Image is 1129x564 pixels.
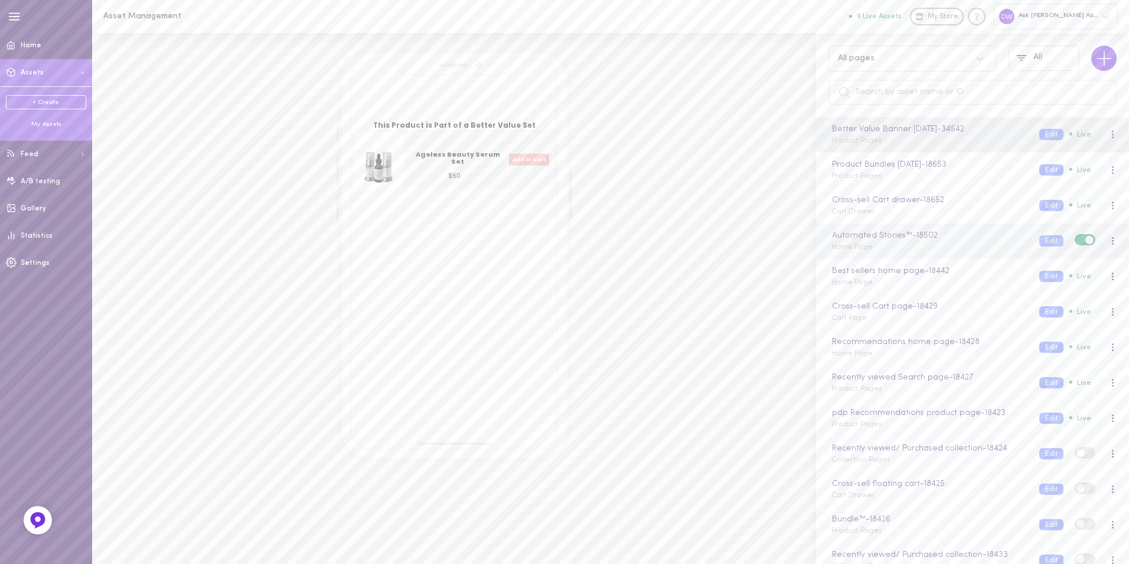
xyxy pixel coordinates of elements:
div: All pages [838,54,875,63]
button: Edit [1039,271,1063,282]
span: Cart Drawer [831,208,875,215]
span: Live [1069,273,1091,280]
div: Best sellers home page - 18442 [830,265,1028,278]
span: Live [1069,308,1091,316]
div: Cross-sell floating cart - 18425 [830,478,1028,491]
div: pdp Recommendations product page - 18423 [830,407,1028,420]
div: Better Value Banner [DATE] - 34542 [830,123,1028,136]
span: Live [1069,343,1091,351]
button: Edit [1039,164,1063,176]
span: Home [21,42,41,49]
span: Live [1069,202,1091,209]
span: Ageless Beauty Serum Set [410,151,505,166]
div: Recently viewed/ Purchased collection - 18433 [830,549,1028,562]
button: Edit [1039,448,1063,459]
div: Product Bundles [DATE] - 18653 [830,158,1028,171]
span: Product Pages [831,173,882,180]
div: Ask [PERSON_NAME] About Hair & Health [994,4,1118,29]
span: Live [1069,131,1091,138]
span: Product Pages [831,385,882,393]
div: Recently viewed/ Purchased collection - 18424 [830,442,1028,455]
button: 9 Live Assets [849,12,902,20]
span: A/B testing [21,178,60,185]
div: Cross-sell Cart drawer - 18652 [830,194,1028,207]
span: Home Page [831,244,873,251]
span: Cart Drawer [831,492,875,499]
button: Edit [1039,129,1063,140]
span: Collection Pages [831,456,890,463]
button: Edit [1039,377,1063,388]
span: Live [1069,166,1091,174]
button: Edit [1039,484,1063,495]
span: Assets [21,69,44,76]
div: Cross-sell Cart page - 18429 [830,300,1028,313]
span: Cart Page [831,315,867,322]
a: My Store [910,8,964,25]
button: Edit [1039,235,1063,247]
button: Edit [1039,306,1063,317]
h1: Asset Management [103,12,298,21]
div: Recommendations home page - 18428 [830,336,1028,349]
a: 9 Live Assets [849,12,910,21]
span: Home Page [831,350,873,357]
button: Edit [1039,342,1063,353]
div: Knowledge center [968,8,986,25]
span: Live [1069,379,1091,387]
img: Feedback Button [29,511,47,529]
span: My Store [928,12,958,22]
span: 60 [452,171,461,179]
span: Settings [21,260,50,267]
span: Product Pages [831,137,882,144]
input: Search by asset name or ID [828,80,1117,105]
button: Edit [1039,200,1063,211]
a: + Create [6,95,86,109]
button: All [1009,46,1079,71]
div: My Assets [6,120,86,129]
button: Edit [1039,519,1063,530]
div: Automated Stories™ - 18502 [830,229,1028,242]
span: Home Page [831,279,873,286]
div: Bundle™ - 18426 [830,513,1028,526]
div: Recently viewed Search page - 18427 [830,371,1028,384]
div: Add to Cart [509,153,549,165]
span: Statistics [21,232,53,239]
span: $ [448,171,452,179]
span: Product Pages [831,527,882,534]
span: Live [1069,414,1091,422]
h2: This Product is Part of a Better Value Set [354,122,556,129]
span: Gallery [21,205,46,212]
button: Edit [1039,413,1063,424]
span: Product Pages [831,421,882,428]
span: Feed [21,151,38,158]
